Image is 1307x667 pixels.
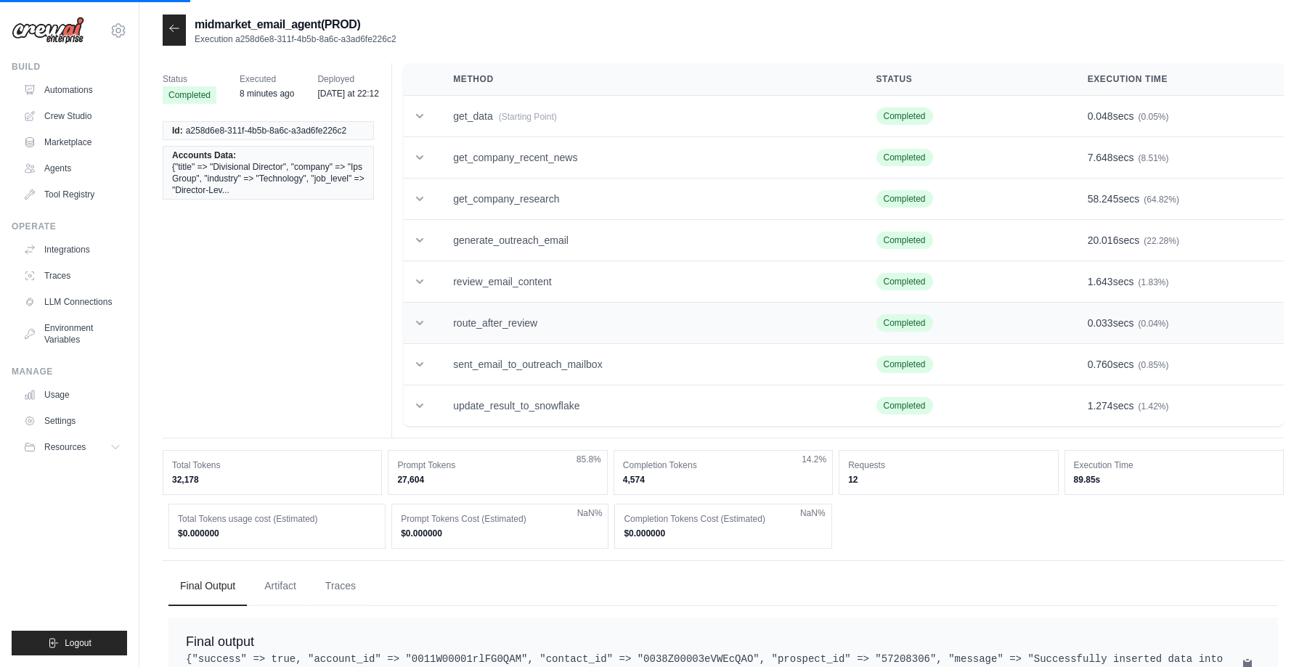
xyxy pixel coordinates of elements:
[314,567,367,606] button: Traces
[12,366,127,377] div: Manage
[1070,63,1284,96] th: Execution Time
[17,435,127,459] button: Resources
[1138,360,1168,370] span: (0.85%)
[172,161,365,196] span: {"title" => "Divisional Director", "company" => "Ips Group", "industry" => "Technology", "job_lev...
[876,356,933,373] span: Completed
[1088,359,1113,370] span: 0.760
[1088,400,1113,412] span: 1.274
[876,232,933,249] span: Completed
[876,107,933,125] span: Completed
[499,112,557,122] span: (Starting Point)
[195,16,396,33] h2: midmarket_email_agent(PROD)
[436,179,858,220] td: get_company_research
[1144,236,1179,246] span: (22.28%)
[17,290,127,314] a: LLM Connections
[317,72,379,86] span: Deployed
[859,63,1070,96] th: Status
[168,567,247,606] button: Final Output
[1088,193,1119,205] span: 58.245
[17,78,127,102] a: Automations
[1070,344,1284,385] td: secs
[1138,112,1168,122] span: (0.05%)
[1088,276,1113,287] span: 1.643
[397,459,598,471] dt: Prompt Tokens
[1070,385,1284,427] td: secs
[17,316,127,351] a: Environment Variables
[17,409,127,433] a: Settings
[436,220,858,261] td: generate_outreach_email
[1138,153,1168,163] span: (8.51%)
[436,96,858,137] td: get_data
[253,567,308,606] button: Artifact
[17,131,127,154] a: Marketplace
[800,507,826,519] span: NaN%
[17,383,127,406] a: Usage
[17,105,127,128] a: Crew Studio
[17,157,127,180] a: Agents
[240,89,294,99] time: August 29, 2025 at 11:17 IST
[1138,319,1168,329] span: (0.04%)
[876,397,933,414] span: Completed
[1070,179,1284,220] td: secs
[317,89,379,99] time: August 27, 2025 at 22:12 IST
[802,454,826,465] span: 14.2%
[397,474,598,486] dd: 27,604
[436,63,858,96] th: Method
[1070,137,1284,179] td: secs
[12,631,127,655] button: Logout
[876,149,933,166] span: Completed
[195,33,396,45] p: Execution a258d6e8-311f-4b5b-8a6c-a3ad6fe226c2
[623,459,823,471] dt: Completion Tokens
[624,528,822,539] dd: $0.000000
[1070,96,1284,137] td: secs
[17,238,127,261] a: Integrations
[876,273,933,290] span: Completed
[12,61,127,73] div: Build
[1138,401,1168,412] span: (1.42%)
[436,303,858,344] td: route_after_review
[240,72,294,86] span: Executed
[17,183,127,206] a: Tool Registry
[1070,220,1284,261] td: secs
[172,150,236,161] span: Accounts Data:
[1088,152,1113,163] span: 7.648
[178,513,376,525] dt: Total Tokens usage cost (Estimated)
[44,441,86,453] span: Resources
[12,17,84,44] img: Logo
[12,221,127,232] div: Operate
[17,264,127,287] a: Traces
[436,344,858,385] td: sent_email_to_outreach_mailbox
[65,637,91,649] span: Logout
[1088,110,1113,122] span: 0.048
[1074,474,1274,486] dd: 89.85s
[172,474,372,486] dd: 32,178
[163,86,216,104] span: Completed
[1144,195,1179,205] span: (64.82%)
[436,261,858,303] td: review_email_content
[401,513,599,525] dt: Prompt Tokens Cost (Estimated)
[186,634,254,649] span: Final output
[623,474,823,486] dd: 4,574
[172,125,183,136] span: Id:
[1088,317,1113,329] span: 0.033
[436,385,858,427] td: update_result_to_snowflake
[1234,597,1307,667] iframe: Chat Widget
[436,137,858,179] td: get_company_recent_news
[848,474,1049,486] dd: 12
[577,507,603,519] span: NaN%
[1070,303,1284,344] td: secs
[163,72,216,86] span: Status
[186,125,347,136] span: a258d6e8-311f-4b5b-8a6c-a3ad6fe226c2
[624,513,822,525] dt: Completion Tokens Cost (Estimated)
[577,454,601,465] span: 85.8%
[1138,277,1168,287] span: (1.83%)
[876,190,933,208] span: Completed
[848,459,1049,471] dt: Requests
[401,528,599,539] dd: $0.000000
[1088,234,1119,246] span: 20.016
[1074,459,1274,471] dt: Execution Time
[1070,261,1284,303] td: secs
[876,314,933,332] span: Completed
[178,528,376,539] dd: $0.000000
